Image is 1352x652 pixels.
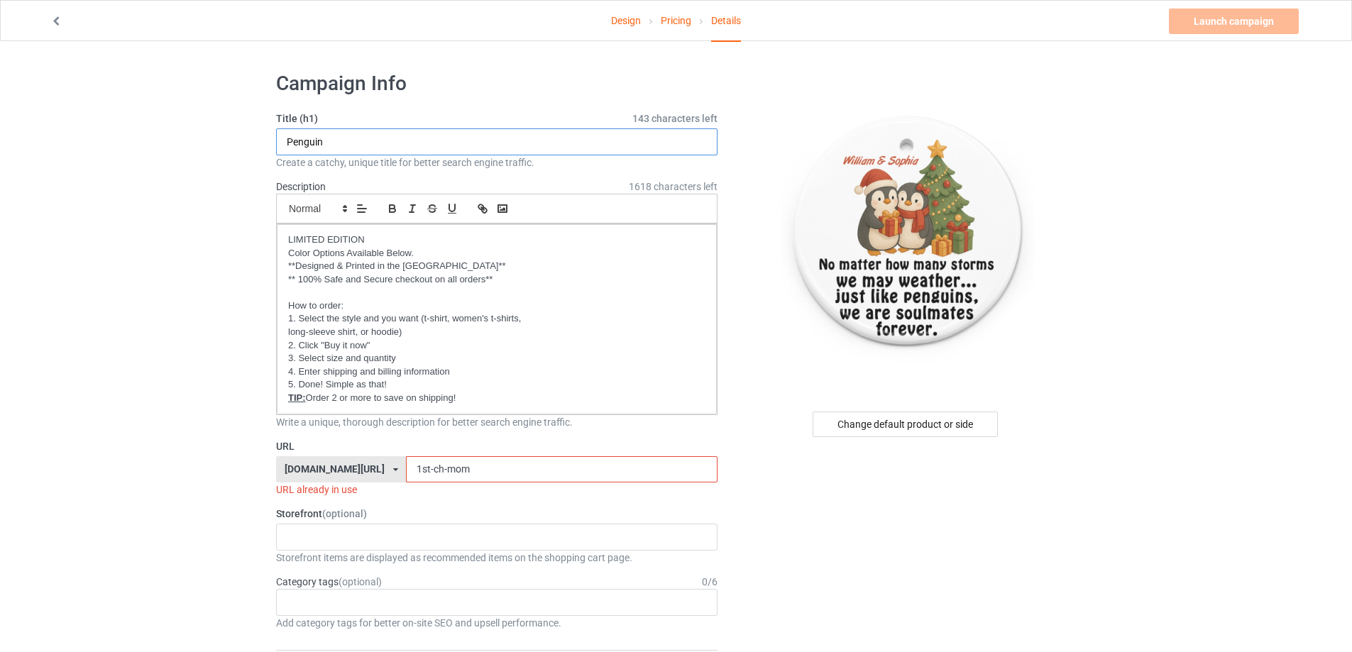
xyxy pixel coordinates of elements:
span: (optional) [339,576,382,587]
div: Change default product or side [813,411,998,437]
span: 1618 characters left [629,179,718,194]
div: Write a unique, thorough description for better search engine traffic. [276,415,718,429]
p: 5. Done! Simple as that! [288,378,705,392]
h1: Campaign Info [276,71,718,96]
label: Storefront [276,507,718,521]
p: 1. Select the style and you want (t-shirt, women's t-shirts, [288,312,705,326]
p: **Designed & Printed in the [GEOGRAPHIC_DATA]** [288,260,705,273]
p: LIMITED EDITION [288,233,705,247]
p: 2. Click "Buy it now" [288,339,705,353]
div: Details [711,1,741,42]
p: Order 2 or more to save on shipping! [288,392,705,405]
label: URL [276,439,718,453]
div: Storefront items are displayed as recommended items on the shopping cart page. [276,551,718,565]
div: Create a catchy, unique title for better search engine traffic. [276,155,718,170]
p: 4. Enter shipping and billing information [288,365,705,379]
span: (optional) [322,508,367,519]
div: URL already in use [276,482,718,497]
label: Description [276,181,326,192]
p: long-sleeve shirt, or hoodie) [288,326,705,339]
p: ** 100% Safe and Secure checkout on all orders** [288,273,705,287]
a: Design [611,1,641,40]
u: TIP: [288,392,306,403]
p: 3. Select size and quantity [288,352,705,365]
div: Add category tags for better on-site SEO and upsell performance. [276,616,718,630]
p: How to order: [288,299,705,313]
a: Pricing [661,1,691,40]
p: Color Options Available Below. [288,247,705,260]
div: 0 / 6 [702,575,718,589]
div: [DOMAIN_NAME][URL] [285,464,385,474]
label: Title (h1) [276,111,718,126]
label: Category tags [276,575,382,589]
span: 143 characters left [632,111,718,126]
